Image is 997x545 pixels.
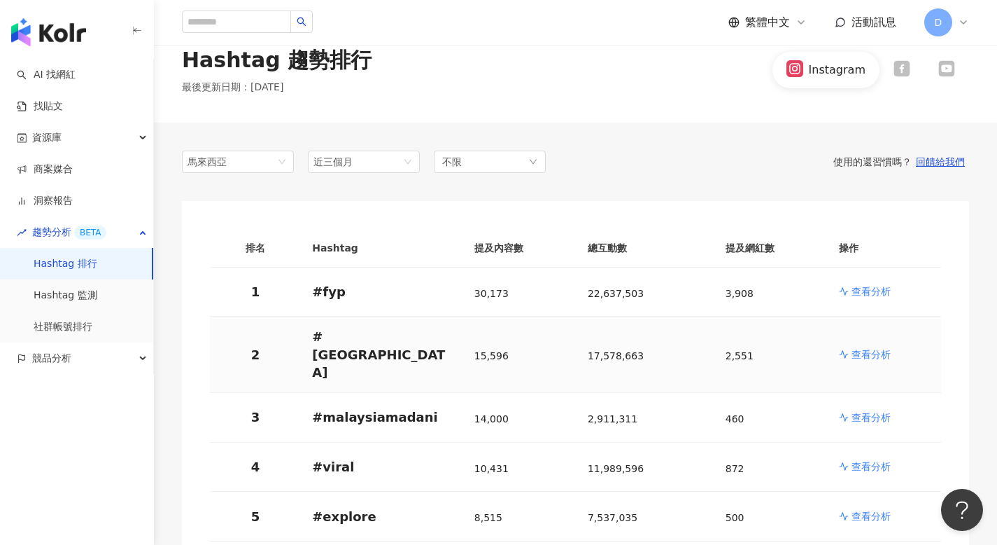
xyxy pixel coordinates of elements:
span: 14,000 [474,413,509,425]
p: # viral [312,458,452,476]
span: 2,911,311 [588,413,637,425]
span: 競品分析 [32,343,71,374]
th: 總互動數 [577,229,714,268]
p: # malaysiamadani [312,408,452,426]
span: 趨勢分析 [32,216,106,248]
p: # explore [312,508,452,525]
th: 排名 [210,229,301,268]
span: rise [17,228,27,237]
div: Instagram [809,62,865,78]
a: 查看分析 [839,284,930,298]
a: searchAI 找網紅 [17,68,76,82]
a: 查看分析 [839,347,930,361]
p: 最後更新日期 ： [DATE] [182,81,372,95]
th: 操作 [828,229,941,268]
span: search [297,17,306,27]
span: 活動訊息 [851,15,896,29]
a: 社群帳號排行 [34,320,92,334]
p: 4 [221,458,290,476]
a: Hashtag 排行 [34,257,97,271]
p: 查看分析 [851,411,891,425]
span: D [935,15,942,30]
span: 不限 [442,154,462,170]
span: down [529,158,537,166]
span: 22,637,503 [588,288,644,299]
p: 2 [221,346,290,364]
div: 使用的還習慣嗎？ [546,156,969,168]
a: 找貼文 [17,99,63,113]
p: 查看分析 [851,460,891,474]
span: 872 [726,463,744,474]
div: 馬來西亞 [188,151,233,172]
p: 5 [221,508,290,525]
span: 11,989,596 [588,463,644,474]
span: 繁體中文 [745,15,790,30]
span: 資源庫 [32,122,62,153]
a: 查看分析 [839,460,930,474]
p: 3 [221,408,290,426]
span: 8,515 [474,512,502,523]
span: 7,537,035 [588,512,637,523]
th: Hashtag [301,229,463,268]
iframe: Help Scout Beacon - Open [941,489,983,531]
img: logo [11,18,86,46]
p: # [GEOGRAPHIC_DATA] [312,328,452,381]
p: 查看分析 [851,509,891,523]
span: 近三個月 [313,156,353,167]
span: 17,578,663 [588,350,644,361]
span: 500 [726,512,744,523]
span: 460 [726,413,744,425]
p: 1 [221,283,290,301]
span: 30,173 [474,288,509,299]
th: 提及內容數 [463,229,577,268]
div: BETA [74,226,106,240]
a: Hashtag 監測 [34,289,97,303]
span: 3,908 [726,288,754,299]
p: 查看分析 [851,347,891,361]
span: 2,551 [726,350,754,361]
p: # fyp [312,283,452,301]
a: 查看分析 [839,509,930,523]
th: 提及網紅數 [714,229,828,268]
span: 10,431 [474,463,509,474]
button: 回饋給我們 [912,156,969,168]
div: Hashtag 趨勢排行 [182,46,372,75]
span: 15,596 [474,350,509,361]
a: 洞察報告 [17,194,73,208]
p: 查看分析 [851,284,891,298]
a: 商案媒合 [17,163,73,177]
a: 查看分析 [839,411,930,425]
